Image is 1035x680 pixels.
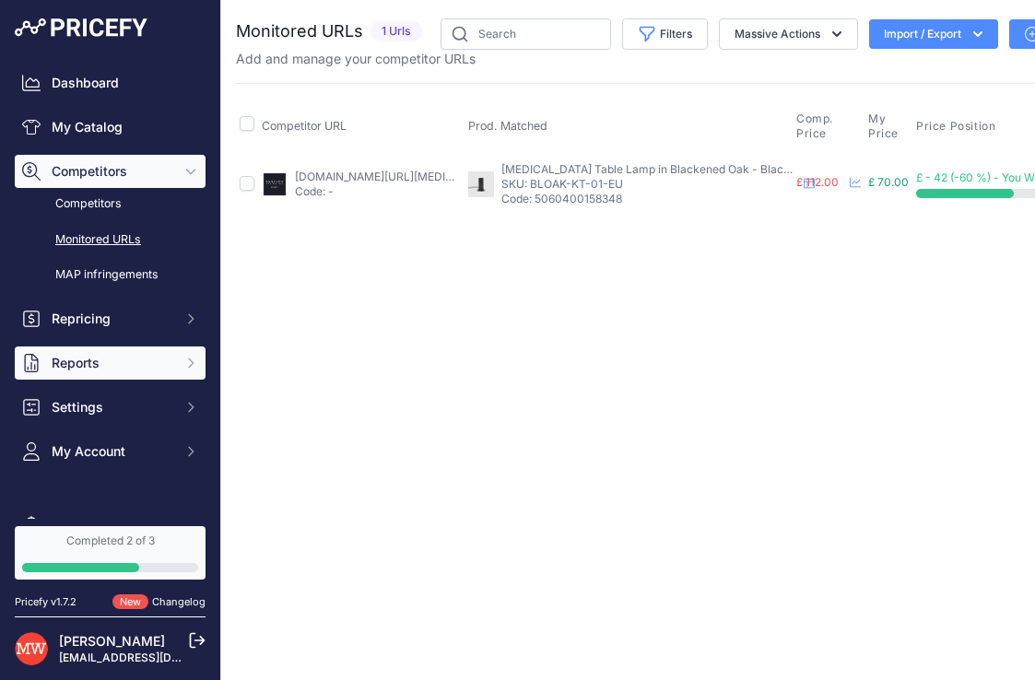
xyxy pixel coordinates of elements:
[52,398,172,416] span: Settings
[112,594,148,610] span: New
[52,354,172,372] span: Reports
[868,175,909,189] span: £ 70.00
[15,111,206,144] a: My Catalog
[15,188,206,220] a: Competitors
[622,18,708,50] button: Filters
[15,346,206,380] button: Reports
[796,175,839,189] span: £ 112.00
[501,177,796,192] p: SKU: BLOAK-KT-01-EU
[295,170,504,183] a: [DOMAIN_NAME][URL][MEDICAL_DATA]
[152,595,206,608] a: Changelog
[868,111,905,141] span: My Price
[719,18,858,50] button: Massive Actions
[295,184,461,199] p: Code: -
[15,18,147,37] img: Pricefy Logo
[262,119,347,133] span: Competitor URL
[52,442,172,461] span: My Account
[501,192,796,206] p: Code: 5060400158348
[59,633,165,649] a: [PERSON_NAME]
[15,224,206,256] a: Monitored URLs
[796,111,857,141] span: Comp. Price
[15,66,206,612] nav: Sidebar
[15,66,206,100] a: Dashboard
[468,119,547,133] span: Prod. Matched
[15,391,206,424] button: Settings
[15,302,206,335] button: Repricing
[916,119,995,134] span: Price Position
[52,310,172,328] span: Repricing
[15,259,206,291] a: MAP infringements
[441,18,611,50] input: Search
[52,162,172,181] span: Competitors
[236,50,476,68] p: Add and manage your competitor URLs
[370,21,422,42] span: 1 Urls
[869,19,998,49] button: Import / Export
[59,651,252,664] a: [EMAIL_ADDRESS][DOMAIN_NAME]
[501,162,840,176] span: [MEDICAL_DATA] Table Lamp in Blackened Oak - Blackened Oak
[868,111,909,141] button: My Price
[236,18,363,44] h2: Monitored URLs
[22,533,198,548] div: Completed 2 of 3
[15,594,76,610] div: Pricefy v1.7.2
[15,435,206,468] button: My Account
[916,119,999,134] button: Price Position
[796,111,861,141] button: Comp. Price
[15,526,206,580] a: Completed 2 of 3
[15,155,206,188] button: Competitors
[15,509,206,542] a: Alerts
